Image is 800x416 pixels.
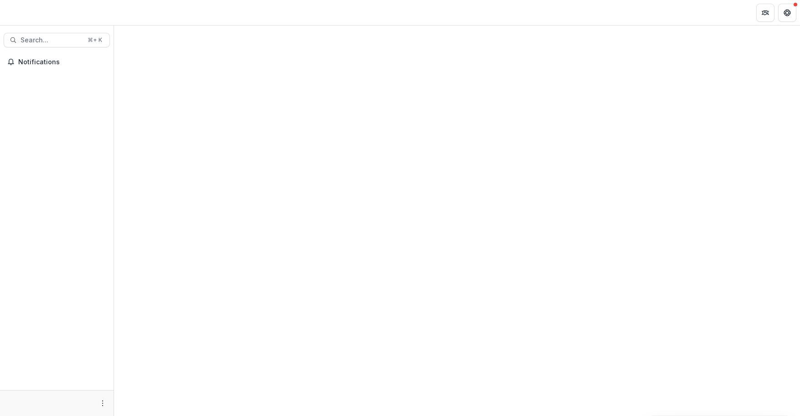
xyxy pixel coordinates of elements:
button: Partners [756,4,774,22]
button: Notifications [4,55,110,69]
span: Notifications [18,58,106,66]
nav: breadcrumb [118,6,156,19]
button: Search... [4,33,110,47]
button: Get Help [778,4,796,22]
button: More [97,398,108,409]
span: Search... [21,36,82,44]
div: ⌘ + K [86,35,104,45]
